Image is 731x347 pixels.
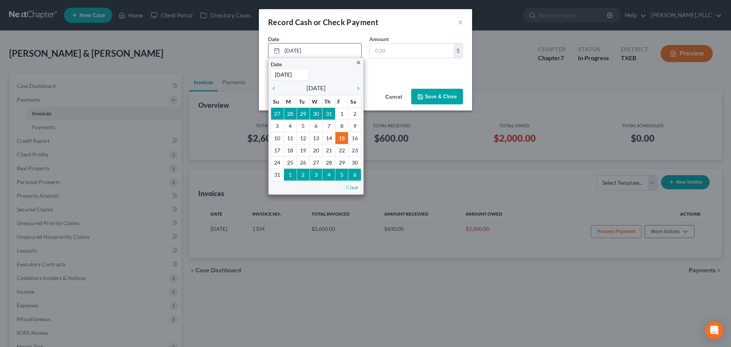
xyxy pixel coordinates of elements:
div: Record Cash or Check Payment [268,17,378,27]
td: 15 [335,132,348,144]
td: 9 [348,120,361,132]
td: 29 [335,156,348,168]
th: M [284,95,297,107]
td: 10 [271,132,284,144]
td: 18 [284,144,297,156]
div: $ [453,43,463,58]
td: 27 [271,107,284,120]
td: 28 [322,156,335,168]
td: 24 [271,156,284,168]
td: 17 [271,144,284,156]
th: W [310,95,322,107]
button: Save & Close [411,89,463,105]
div: Open Intercom Messenger [705,321,723,339]
td: 11 [284,132,297,144]
td: 26 [297,156,310,168]
td: 4 [284,120,297,132]
button: Cancel [379,90,408,105]
td: 5 [335,168,348,181]
td: 23 [348,144,361,156]
td: 25 [284,156,297,168]
th: Su [271,95,284,107]
td: 6 [348,168,361,181]
td: 29 [297,107,310,120]
label: Date [268,35,279,43]
a: Clear [344,182,361,192]
i: chevron_left [271,85,281,91]
th: Tu [297,95,310,107]
td: 30 [348,156,361,168]
td: 28 [284,107,297,120]
td: 16 [348,132,361,144]
td: 2 [348,107,361,120]
td: 1 [335,107,348,120]
td: 14 [322,132,335,144]
td: 12 [297,132,310,144]
input: 1/1/2013 [271,68,309,81]
td: 7 [322,120,335,132]
td: 31 [322,107,335,120]
i: close [356,60,361,66]
th: F [335,95,348,107]
i: chevron_right [351,85,361,91]
td: 1 [284,168,297,181]
a: [DATE] [268,43,361,58]
th: Th [322,95,335,107]
a: chevron_left [271,83,281,93]
label: Amount [369,35,389,43]
td: 19 [297,144,310,156]
td: 2 [297,168,310,181]
td: 20 [310,144,322,156]
td: 5 [297,120,310,132]
td: 27 [310,156,322,168]
span: [DATE] [306,83,326,93]
td: 3 [310,168,322,181]
input: 0.00 [370,43,453,58]
a: chevron_right [351,83,361,93]
td: 13 [310,132,322,144]
label: Date [271,60,282,68]
td: 31 [271,168,284,181]
a: close [356,58,361,67]
td: 22 [335,144,348,156]
td: 4 [322,168,335,181]
th: Sa [348,95,361,107]
button: × [458,18,463,27]
td: 3 [271,120,284,132]
td: 6 [310,120,322,132]
td: 30 [310,107,322,120]
td: 8 [335,120,348,132]
td: 21 [322,144,335,156]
